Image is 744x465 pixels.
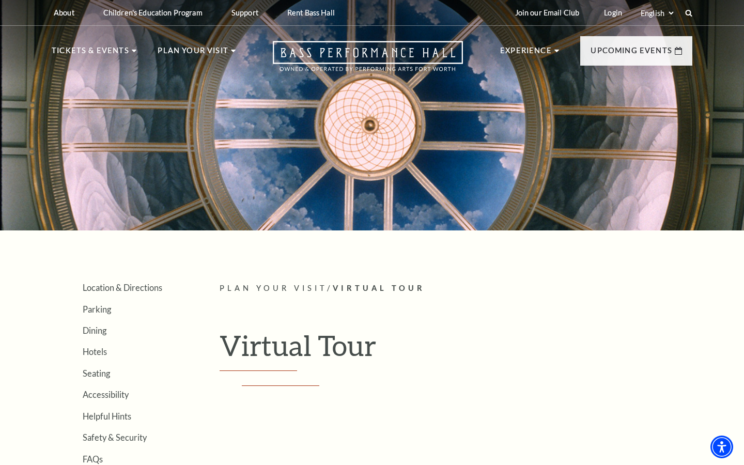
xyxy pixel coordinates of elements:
[83,304,111,314] a: Parking
[83,283,162,292] a: Location & Directions
[710,436,733,458] div: Accessibility Menu
[83,390,129,399] a: Accessibility
[231,8,258,17] p: Support
[83,326,106,335] a: Dining
[54,8,74,17] p: About
[333,284,425,292] span: Virtual Tour
[220,329,692,371] h1: Virtual Tour
[83,432,147,442] a: Safety & Security
[591,44,672,63] p: Upcoming Events
[639,8,675,18] select: Select:
[83,347,107,357] a: Hotels
[220,282,692,295] p: /
[83,368,110,378] a: Seating
[500,44,552,63] p: Experience
[103,8,203,17] p: Children's Education Program
[83,411,131,421] a: Helpful Hints
[236,41,500,82] a: Open this option
[83,454,103,464] a: FAQs
[158,44,228,63] p: Plan Your Visit
[287,8,335,17] p: Rent Bass Hall
[220,284,327,292] span: Plan Your Visit
[52,44,129,63] p: Tickets & Events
